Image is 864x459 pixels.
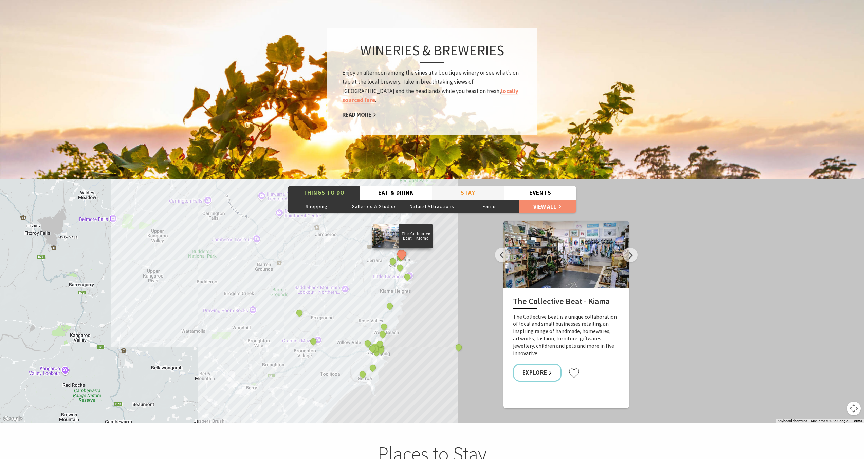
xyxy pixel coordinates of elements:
button: See detail about Granties Maze and Fun Park [309,337,318,346]
p: The Collective Beat - Kiama [399,231,433,242]
button: See detail about Zeynep Testoni Ceramics [358,370,367,379]
button: See detail about Gerringong Bowling & Recreation Club [375,339,384,348]
button: Natural Attractions [403,199,461,213]
button: See detail about Pottery at Old Toolijooa School [454,343,463,352]
a: Open this area in Google Maps (opens a new window) [2,415,24,423]
p: The Collective Beat is a unique collaboration of local and small businesses retailing an inspirin... [513,313,620,357]
button: See detail about Werri Beach and Point, Gerringong [378,330,387,339]
button: See detail about Kiama Coast Walk [388,257,397,266]
a: locally sourced fare [342,87,518,104]
button: Next [623,248,638,262]
button: See detail about Gerringong Whale Watching Platform [368,344,377,353]
button: Map camera controls [847,402,861,415]
button: Galleries & Studios [346,199,403,213]
button: Keyboard shortcuts [778,419,807,423]
h2: The Collective Beat - Kiama [513,297,620,309]
button: Previous [495,248,510,262]
img: Google [2,415,24,423]
button: See detail about The Collective Beat - Kiama [395,248,408,260]
a: Terms (opens in new tab) [852,419,862,423]
a: Explore [513,364,562,382]
button: Farms [461,199,519,213]
button: Things To Do [288,186,360,200]
h3: Wineries & Breweries [342,42,522,63]
button: See detail about Belinda Doyle [397,252,406,261]
button: See detail about Robyn Sharp, Cedar Ridge Studio and Gallery [295,308,304,317]
button: See detail about Boat Harbour Ocean Pool, Gerringong [372,348,381,357]
button: See detail about Little Blowhole, Kiama [403,272,412,281]
button: See detail about Fern Street Gallery [396,263,404,272]
button: Events [504,186,576,200]
button: Eat & Drink [360,186,432,200]
button: See detail about Werri Lagoon, Gerringong [380,322,388,331]
button: See detail about Soul Clay Studios [363,339,372,348]
button: See detail about Gerringong RSL sub-branch ANZAC Memorial [376,346,385,355]
button: Shopping [288,199,346,213]
a: View All [519,199,576,213]
p: Enjoy an afternoon among the vines at a boutique winery or see what’s on tap at the local brewery... [342,68,522,105]
button: See detail about Mt Pleasant Lookout, Kiama Heights [385,302,394,310]
button: Click to favourite The Collective Beat - Kiama [568,368,580,378]
span: Map data ©2025 Google [811,419,848,423]
button: Stay [432,186,504,200]
a: Read More [342,111,376,119]
button: See detail about Gerringong Golf Club [368,363,377,372]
